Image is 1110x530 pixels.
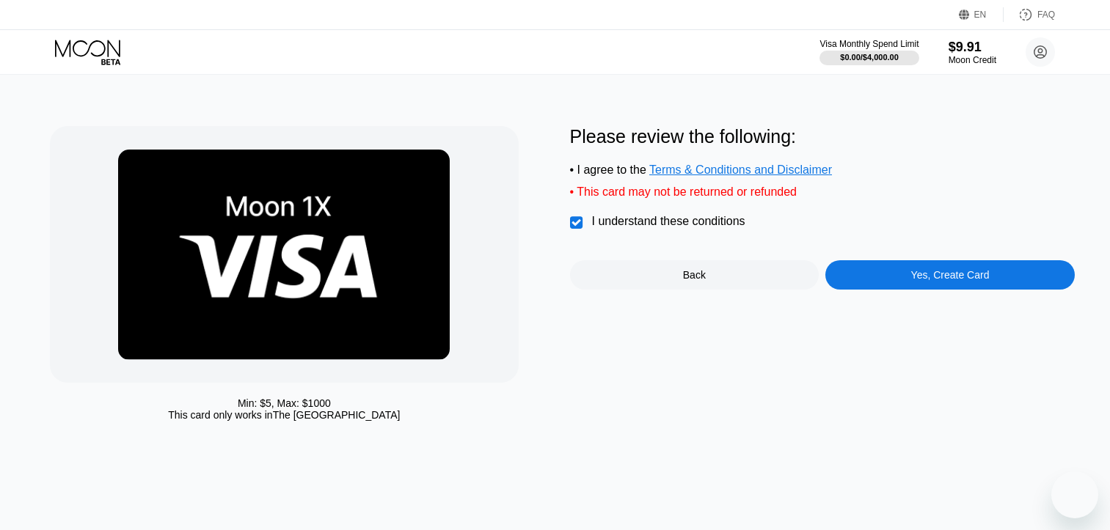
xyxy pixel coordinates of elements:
[570,216,585,230] div: 
[1037,10,1055,20] div: FAQ
[1051,471,1098,518] iframe: Button to launch messaging window
[1004,7,1055,22] div: FAQ
[592,215,745,228] div: I understand these conditions
[819,39,919,49] div: Visa Monthly Spend Limit
[649,163,832,176] span: Terms & Conditions and Disclaimer
[949,40,996,65] div: $9.91Moon Credit
[959,7,1004,22] div: EN
[570,163,1075,177] div: • I agree to the
[911,269,990,281] div: Yes, Create Card
[570,126,1075,147] div: Please review the following:
[683,269,706,281] div: Back
[570,260,819,290] div: Back
[238,397,331,409] div: Min: $ 5 , Max: $ 1000
[168,409,400,421] div: This card only works in The [GEOGRAPHIC_DATA]
[570,185,1075,199] div: • This card may not be returned or refunded
[949,55,996,65] div: Moon Credit
[840,53,899,62] div: $0.00 / $4,000.00
[819,39,919,65] div: Visa Monthly Spend Limit$0.00/$4,000.00
[825,260,1075,290] div: Yes, Create Card
[949,40,996,55] div: $9.91
[974,10,987,20] div: EN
